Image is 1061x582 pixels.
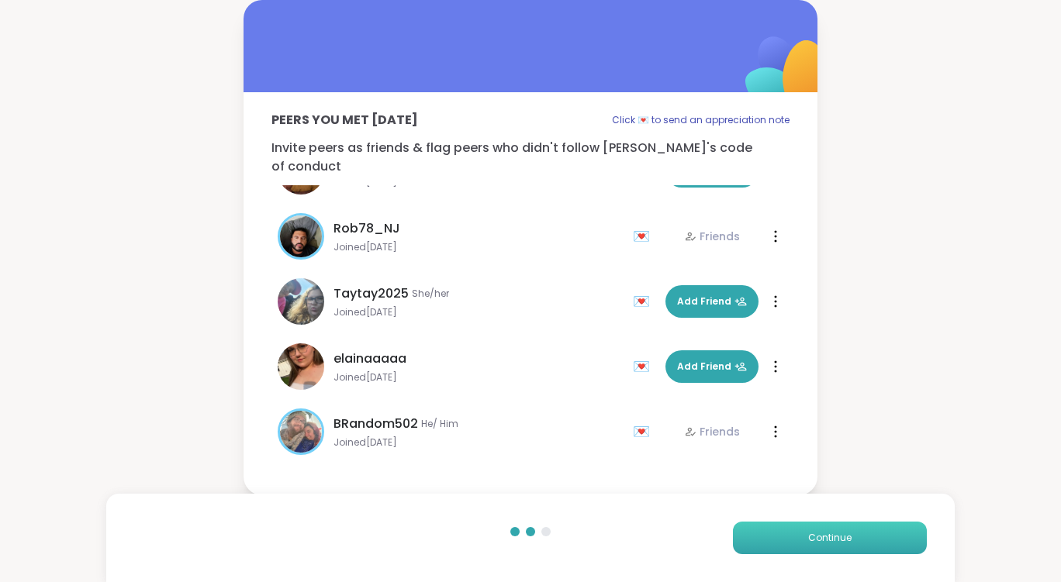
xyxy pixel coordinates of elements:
[280,411,322,453] img: BRandom502
[334,350,406,368] span: elainaaaaa
[733,522,927,554] button: Continue
[334,241,624,253] span: Joined [DATE]
[612,111,790,129] p: Click 💌 to send an appreciation note
[684,424,740,439] div: Friends
[334,436,624,449] span: Joined [DATE]
[271,111,418,129] p: Peers you met [DATE]
[633,354,656,379] div: 💌
[412,288,449,300] span: She/her
[677,294,747,308] span: Add Friend
[677,360,747,374] span: Add Friend
[334,219,400,238] span: Rob78_NJ
[280,215,322,257] img: Rob78_NJ
[665,285,759,318] button: Add Friend
[334,306,624,319] span: Joined [DATE]
[684,229,740,244] div: Friends
[633,419,656,444] div: 💌
[334,371,624,384] span: Joined [DATE]
[633,289,656,314] div: 💌
[334,284,409,303] span: Taytay2025
[278,278,324,325] img: Taytay2025
[633,224,656,249] div: 💌
[421,418,458,430] span: He/ Him
[278,343,324,390] img: elainaaaaa
[271,139,790,176] p: Invite peers as friends & flag peers who didn't follow [PERSON_NAME]'s code of conduct
[808,531,852,545] span: Continue
[665,350,759,383] button: Add Friend
[334,415,418,433] span: BRandom502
